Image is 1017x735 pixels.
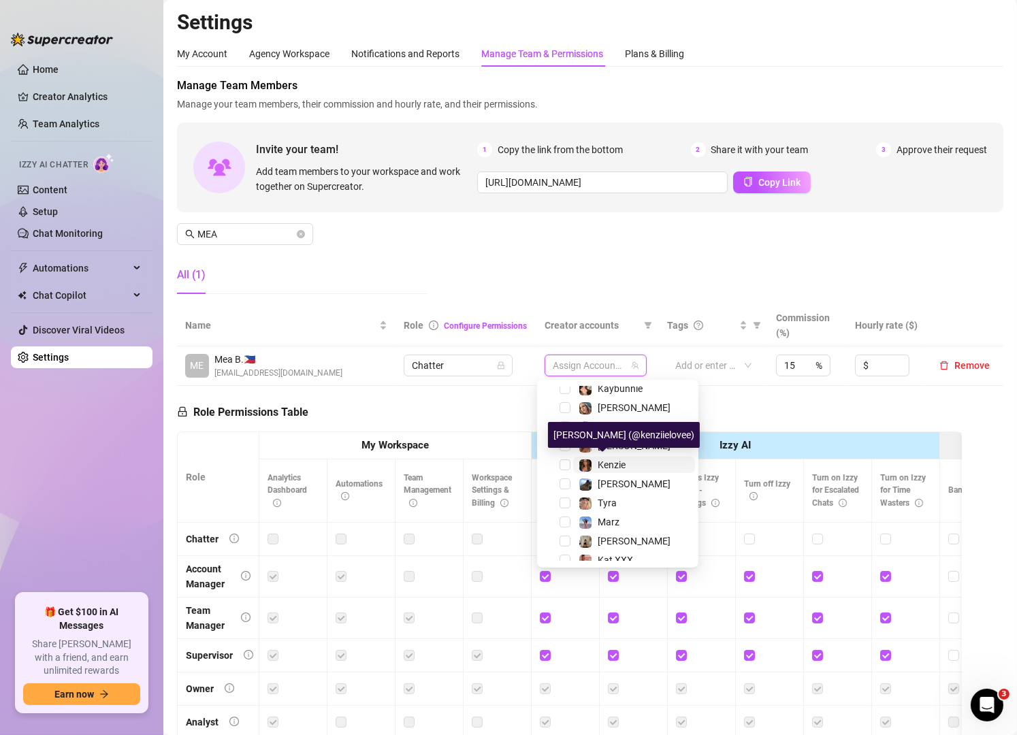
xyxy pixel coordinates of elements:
span: Marz [598,517,619,527]
span: info-circle [500,499,508,507]
a: Content [33,184,67,195]
span: info-circle [273,499,281,507]
span: Role [404,320,423,331]
span: Chatter [412,355,504,376]
span: info-circle [749,492,758,500]
strong: My Workspace [361,439,429,451]
span: close-circle [297,230,305,238]
span: Tags [667,318,688,333]
div: Plans & Billing [625,46,684,61]
span: info-circle [429,321,438,330]
img: Marz [579,517,592,529]
span: filter [753,321,761,329]
span: info-circle [244,650,253,659]
img: Kat Hobbs [579,402,592,414]
span: info-circle [241,571,251,581]
img: Kenzie [579,459,592,472]
img: Kat XXX [579,555,592,567]
a: Creator Analytics [33,86,142,108]
span: 3 [876,142,891,157]
span: [PERSON_NAME] [598,478,671,489]
button: Copy Link [733,171,811,193]
span: Mea B. 🇵🇭 [214,352,342,367]
span: 🎁 Get $100 in AI Messages [23,606,140,632]
span: Workspace Settings & Billing [472,473,512,508]
span: Copy the link from the bottom [498,142,623,157]
button: Earn nowarrow-right [23,683,140,705]
span: Kenzie [598,459,626,470]
span: Select tree node [560,517,570,527]
span: Select tree node [560,497,570,508]
span: lock [497,361,505,370]
div: Account Manager [186,561,230,591]
span: lock [177,406,188,417]
a: Discover Viral Videos [33,325,125,336]
span: Kat XXX [598,555,633,566]
div: Analyst [186,715,219,730]
span: Kaybunnie [598,383,643,394]
span: [PERSON_NAME] [598,421,671,432]
a: Chat Monitoring [33,228,103,239]
span: info-circle [341,492,349,500]
span: Select tree node [560,383,570,394]
span: ME [191,358,204,373]
span: Analytics Dashboard [268,473,307,508]
img: Kaybunnie [579,383,592,395]
span: Manage your team members, their commission and hourly rate, and their permissions. [177,97,1003,112]
span: team [631,361,639,370]
span: Creator accounts [545,318,639,333]
span: 1 [477,142,492,157]
th: Role [178,432,259,523]
span: Copy Link [758,177,801,188]
span: filter [641,315,655,336]
span: Select tree node [560,402,570,413]
span: question-circle [694,321,703,330]
div: Manage Team & Permissions [481,46,603,61]
input: Search members [197,227,294,242]
span: Name [185,318,376,333]
span: Team Management [404,473,451,508]
img: logo-BBDzfeDw.svg [11,33,113,46]
img: Chat Copilot [18,291,27,300]
span: info-circle [241,612,251,622]
img: Natasha [579,536,592,548]
span: 2 [691,142,706,157]
div: My Account [177,46,227,61]
span: [EMAIL_ADDRESS][DOMAIN_NAME] [214,367,342,380]
span: Chat Copilot [33,284,129,306]
a: Settings [33,352,69,363]
span: info-circle [915,499,923,507]
span: Bank [948,485,980,495]
span: info-circle [839,499,847,507]
span: Select tree node [560,459,570,470]
img: Taylor [579,478,592,491]
span: Tyra [598,497,617,508]
span: Approve their request [897,142,987,157]
span: Automations [33,257,129,279]
div: Chatter [186,532,219,546]
span: info-circle [225,683,234,693]
span: Turn on Izzy for Time Wasters [880,473,926,508]
span: [PERSON_NAME] [598,536,671,546]
span: Earn now [54,689,94,700]
span: 3 [999,689,1010,700]
span: Select tree node [560,555,570,566]
div: Notifications and Reports [351,46,459,61]
span: thunderbolt [18,263,29,274]
img: Tyra [579,497,592,510]
h5: Role Permissions Table [177,404,308,421]
span: filter [644,321,652,329]
div: All (1) [177,267,206,283]
iframe: Intercom live chat [971,689,1003,721]
span: Remove [954,360,990,371]
span: Select tree node [560,421,570,432]
img: AI Chatter [93,153,114,173]
span: info-circle [409,499,417,507]
span: Izzy AI Chatter [19,159,88,171]
span: Share [PERSON_NAME] with a friend, and earn unlimited rewards [23,638,140,678]
button: Remove [934,357,995,374]
th: Name [177,305,395,346]
th: Commission (%) [768,305,847,346]
span: Share it with your team [711,142,809,157]
h2: Settings [177,10,1003,35]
